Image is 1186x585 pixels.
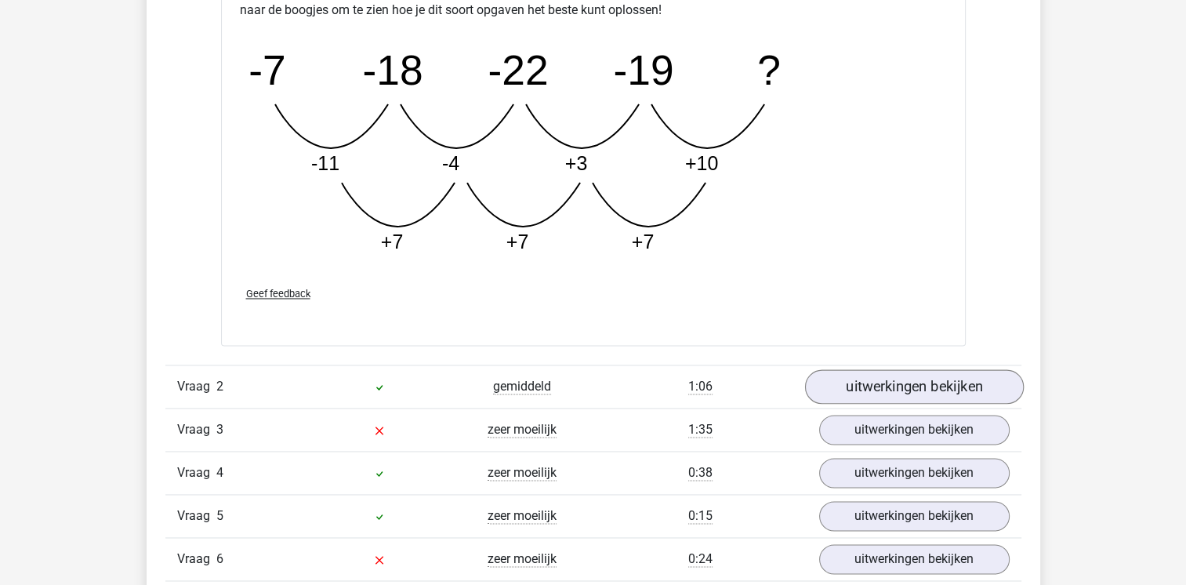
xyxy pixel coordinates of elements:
[488,465,557,481] span: zeer moeilijk
[819,458,1010,488] a: uitwerkingen bekijken
[488,47,548,93] tspan: -22
[246,288,310,300] span: Geef feedback
[216,508,223,523] span: 5
[441,152,459,174] tspan: -4
[380,231,403,253] tspan: +7
[488,422,557,438] span: zeer moeilijk
[613,47,673,93] tspan: -19
[493,379,551,394] span: gemiddeld
[564,152,587,174] tspan: +3
[216,465,223,480] span: 4
[631,231,654,253] tspan: +7
[310,152,339,174] tspan: -11
[684,152,717,174] tspan: +10
[362,47,423,93] tspan: -18
[177,420,216,439] span: Vraag
[488,508,557,524] span: zeer moeilijk
[804,369,1023,404] a: uitwerkingen bekijken
[688,422,713,438] span: 1:35
[248,47,285,93] tspan: -7
[216,551,223,566] span: 6
[177,507,216,525] span: Vraag
[177,550,216,569] span: Vraag
[819,415,1010,445] a: uitwerkingen bekijken
[216,422,223,437] span: 3
[757,47,781,93] tspan: ?
[177,377,216,396] span: Vraag
[688,379,713,394] span: 1:06
[506,231,528,253] tspan: +7
[488,551,557,567] span: zeer moeilijk
[819,501,1010,531] a: uitwerkingen bekijken
[688,508,713,524] span: 0:15
[819,544,1010,574] a: uitwerkingen bekijken
[177,463,216,482] span: Vraag
[688,465,713,481] span: 0:38
[688,551,713,567] span: 0:24
[216,379,223,394] span: 2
